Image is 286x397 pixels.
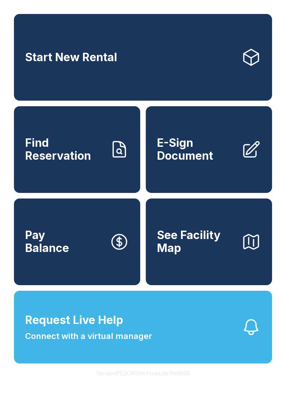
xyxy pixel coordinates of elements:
span: Find Reservation [25,137,104,162]
button: See Facility Map [146,198,272,285]
button: VersionPE2CWShLHxwLdo7nhiB05 [91,363,196,383]
span: E-Sign Document [157,137,236,162]
span: Pay Balance [25,229,69,254]
a: PayBalance [14,198,140,285]
span: See Facility Map [157,229,236,254]
a: E-Sign Document [146,106,272,193]
span: Start New Rental [25,51,117,64]
a: Find Reservation [14,106,140,193]
span: Connect with a virtual manager [25,330,152,342]
button: Request Live HelpConnect with a virtual manager [14,291,272,363]
span: Request Live Help [25,312,123,329]
a: Start New Rental [14,14,272,101]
